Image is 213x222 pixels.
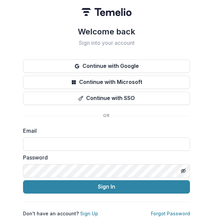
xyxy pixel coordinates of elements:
[80,211,98,216] a: Sign Up
[151,211,190,216] a: Forgot Password
[23,60,190,73] button: Continue with Google
[81,8,132,16] img: Temelio
[178,165,189,176] button: Toggle password visibility
[23,40,190,46] h2: Sign into your account
[23,76,190,89] button: Continue with Microsoft
[23,153,186,161] label: Password
[23,92,190,105] button: Continue with SSO
[23,127,186,135] label: Email
[23,26,190,37] h1: Welcome back
[23,210,98,217] p: Don't have an account?
[23,180,190,194] button: Sign In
